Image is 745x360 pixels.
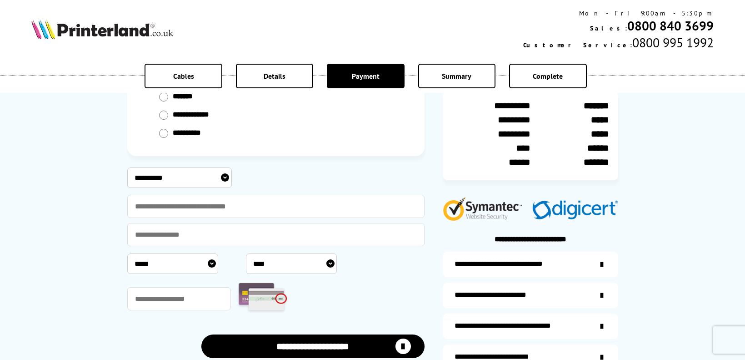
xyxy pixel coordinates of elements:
[590,24,627,32] span: Sales:
[627,17,714,34] a: 0800 840 3699
[523,41,632,49] span: Customer Service:
[31,19,173,39] img: Printerland Logo
[632,34,714,51] span: 0800 995 1992
[443,283,618,308] a: items-arrive
[442,71,471,81] span: Summary
[173,71,194,81] span: Cables
[443,314,618,339] a: additional-cables
[352,71,380,81] span: Payment
[533,71,563,81] span: Complete
[523,9,714,17] div: Mon - Fri 9:00am - 5:30pm
[264,71,285,81] span: Details
[443,252,618,277] a: additional-ink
